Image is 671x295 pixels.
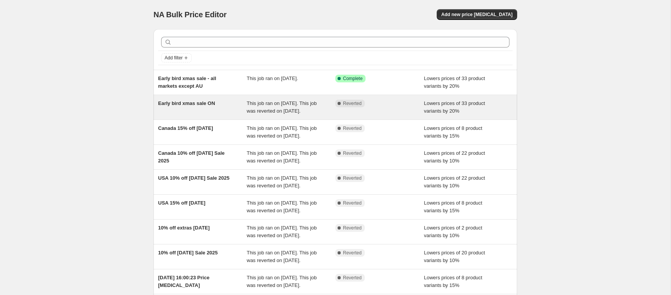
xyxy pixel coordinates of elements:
span: This job ran on [DATE]. This job was reverted on [DATE]. [247,150,317,164]
span: Reverted [343,250,362,256]
span: This job ran on [DATE]. [247,75,298,81]
button: Add filter [161,53,192,62]
span: This job ran on [DATE]. This job was reverted on [DATE]. [247,275,317,288]
span: Canada 15% off [DATE] [158,125,213,131]
span: Reverted [343,150,362,156]
span: NA Bulk Price Editor [153,10,227,19]
span: Add filter [165,55,183,61]
span: Lowers prices of 8 product variants by 15% [424,275,482,288]
span: 10% off [DATE] Sale 2025 [158,250,218,256]
span: Reverted [343,175,362,181]
span: USA 15% off [DATE] [158,200,206,206]
span: Reverted [343,225,362,231]
span: Add new price [MEDICAL_DATA] [441,11,513,18]
span: [DATE] 16:00:23 Price [MEDICAL_DATA] [158,275,209,288]
span: This job ran on [DATE]. This job was reverted on [DATE]. [247,250,317,263]
span: Lowers prices of 20 product variants by 10% [424,250,485,263]
span: Early bird xmas sale - all markets except AU [158,75,216,89]
button: Add new price [MEDICAL_DATA] [437,9,517,20]
span: This job ran on [DATE]. This job was reverted on [DATE]. [247,200,317,213]
span: Reverted [343,200,362,206]
span: Lowers prices of 33 product variants by 20% [424,100,485,114]
span: Lowers prices of 33 product variants by 20% [424,75,485,89]
span: Lowers prices of 8 product variants by 15% [424,200,482,213]
span: This job ran on [DATE]. This job was reverted on [DATE]. [247,125,317,139]
span: This job ran on [DATE]. This job was reverted on [DATE]. [247,100,317,114]
span: Early bird xmas sale ON [158,100,215,106]
span: USA 10% off [DATE] Sale 2025 [158,175,229,181]
span: Complete [343,75,362,82]
span: This job ran on [DATE]. This job was reverted on [DATE]. [247,225,317,238]
span: Reverted [343,100,362,107]
span: This job ran on [DATE]. This job was reverted on [DATE]. [247,175,317,188]
span: 10% off extras [DATE] [158,225,210,231]
span: Canada 10% off [DATE] Sale 2025 [158,150,225,164]
span: Lowers prices of 8 product variants by 15% [424,125,482,139]
span: Lowers prices of 2 product variants by 10% [424,225,482,238]
span: Reverted [343,275,362,281]
span: Lowers prices of 22 product variants by 10% [424,175,485,188]
span: Lowers prices of 22 product variants by 10% [424,150,485,164]
span: Reverted [343,125,362,131]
